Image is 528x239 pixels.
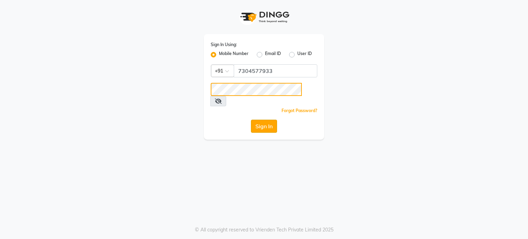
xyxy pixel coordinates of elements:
[265,51,281,59] label: Email ID
[251,120,277,133] button: Sign In
[297,51,312,59] label: User ID
[234,64,317,77] input: Username
[282,108,317,113] a: Forgot Password?
[219,51,249,59] label: Mobile Number
[211,83,302,96] input: Username
[211,42,237,48] label: Sign In Using:
[236,7,291,27] img: logo1.svg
